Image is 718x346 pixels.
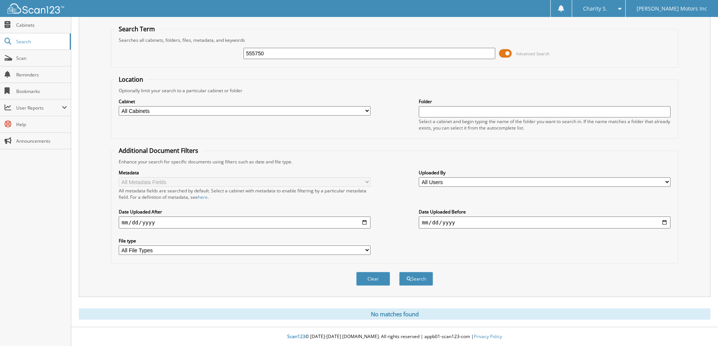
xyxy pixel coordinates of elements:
span: Cabinets [16,22,67,28]
span: Search [16,38,66,45]
div: Enhance your search for specific documents using filters such as date and file type. [115,159,674,165]
legend: Search Term [115,25,159,33]
label: Folder [419,98,671,105]
span: Reminders [16,72,67,78]
legend: Additional Document Filters [115,146,202,155]
div: © [DATE]-[DATE] [DOMAIN_NAME]. All rights reserved | appb01-scan123-com | [71,328,718,346]
div: Optionally limit your search to a particular cabinet or folder [115,87,674,94]
span: Advanced Search [516,51,550,56]
div: Searches all cabinets, folders, files, metadata, and keywords [115,37,674,43]
span: Scan123 [287,333,305,340]
span: Charity S. [583,6,607,11]
span: Bookmarks [16,88,67,95]
button: Clear [356,272,390,286]
span: [PERSON_NAME] Motors Inc [637,6,707,11]
label: Uploaded By [419,169,671,176]
button: Search [399,272,433,286]
div: Select a cabinet and begin typing the name of the folder you want to search in. If the name match... [419,118,671,131]
span: Announcements [16,138,67,144]
label: Date Uploaded Before [419,209,671,215]
span: Scan [16,55,67,61]
img: scan123-logo-white.svg [8,3,64,14]
input: start [119,216,370,229]
label: Date Uploaded After [119,209,370,215]
label: Metadata [119,169,370,176]
label: File type [119,238,370,244]
input: end [419,216,671,229]
div: No matches found [79,308,710,320]
label: Cabinet [119,98,370,105]
a: Privacy Policy [474,333,502,340]
div: All metadata fields are searched by default. Select a cabinet with metadata to enable filtering b... [119,187,370,200]
legend: Location [115,75,147,84]
a: here [198,194,208,200]
span: User Reports [16,105,62,111]
span: Help [16,121,67,128]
